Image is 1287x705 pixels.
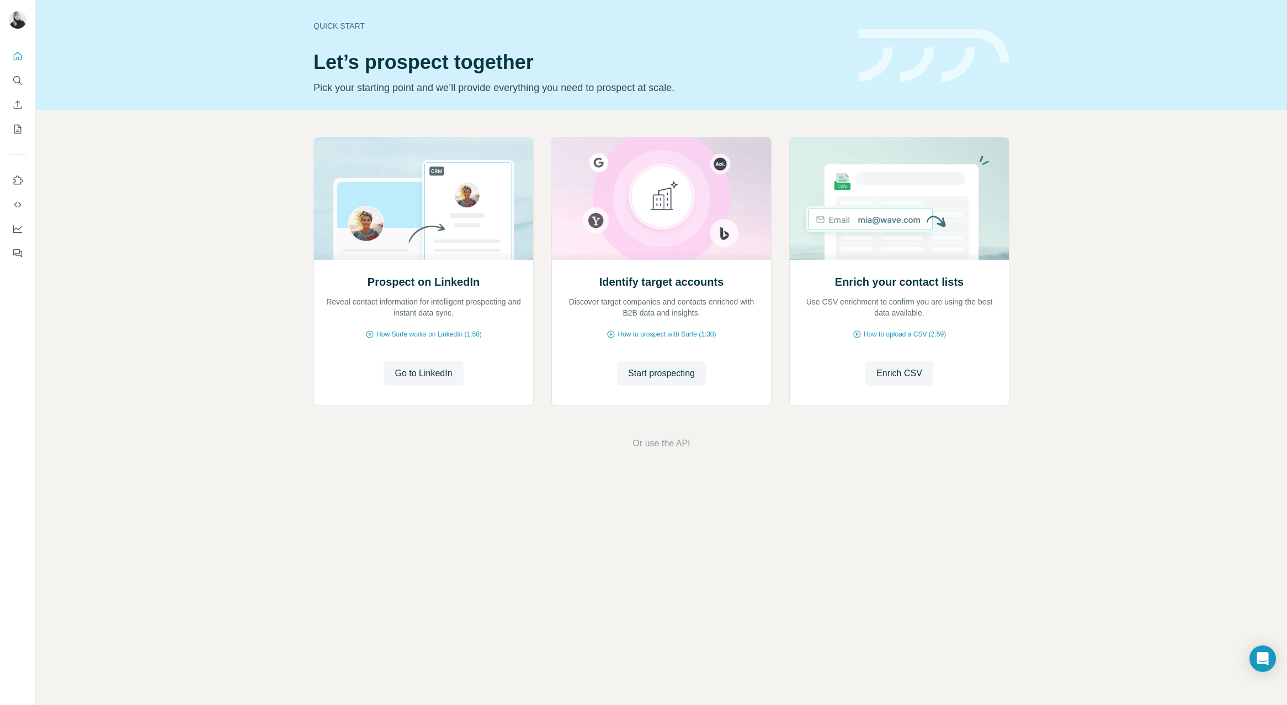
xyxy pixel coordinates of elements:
[325,296,522,318] p: Reveal contact information for intelligent prospecting and instant data sync.
[865,361,933,386] button: Enrich CSV
[628,367,695,380] span: Start prospecting
[1249,645,1276,672] div: Open Intercom Messenger
[617,361,706,386] button: Start prospecting
[376,329,482,339] span: How Surfe works on LinkedIn (1:58)
[368,274,480,290] h2: Prospect on LinkedIn
[384,361,463,386] button: Go to LinkedIn
[395,367,452,380] span: Go to LinkedIn
[876,367,922,380] span: Enrich CSV
[618,329,716,339] span: How to prospect with Surfe (1:30)
[859,29,1009,82] img: banner
[9,46,26,66] button: Quick start
[313,51,845,73] h1: Let’s prospect together
[9,11,26,29] img: Avatar
[551,137,772,260] img: Identify target accounts
[9,95,26,115] button: Enrich CSV
[9,119,26,139] button: My lists
[599,274,724,290] h2: Identify target accounts
[313,20,845,31] div: Quick start
[9,71,26,90] button: Search
[835,274,964,290] h2: Enrich your contact lists
[563,296,760,318] p: Discover target companies and contacts enriched with B2B data and insights.
[789,137,1009,260] img: Enrich your contact lists
[864,329,946,339] span: How to upload a CSV (2:59)
[9,219,26,239] button: Dashboard
[313,80,845,95] p: Pick your starting point and we’ll provide everything you need to prospect at scale.
[9,170,26,190] button: Use Surfe on LinkedIn
[9,195,26,215] button: Use Surfe API
[9,243,26,263] button: Feedback
[313,137,534,260] img: Prospect on LinkedIn
[632,437,690,450] button: Or use the API
[801,296,998,318] p: Use CSV enrichment to confirm you are using the best data available.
